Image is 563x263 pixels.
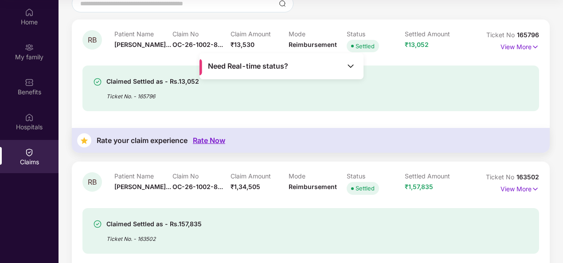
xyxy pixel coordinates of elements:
span: 163502 [516,173,539,181]
img: svg+xml;base64,PHN2ZyB4bWxucz0iaHR0cDovL3d3dy53My5vcmcvMjAwMC9zdmciIHdpZHRoPSIxNyIgaGVpZ2h0PSIxNy... [532,184,539,194]
span: OC-26-1002-8... [172,41,223,48]
div: Settled [356,184,375,193]
span: Need Real-time status? [208,62,288,71]
span: ₹1,34,505 [231,183,260,190]
img: svg+xml;base64,PHN2ZyB4bWxucz0iaHR0cDovL3d3dy53My5vcmcvMjAwMC9zdmciIHdpZHRoPSIzNyIgaGVpZ2h0PSIzNy... [77,133,91,147]
img: svg+xml;base64,PHN2ZyBpZD0iSG9tZSIgeG1sbnM9Imh0dHA6Ly93d3cudzMub3JnLzIwMDAvc3ZnIiB3aWR0aD0iMjAiIG... [25,8,34,17]
p: Status [347,30,405,38]
p: Status [347,172,405,180]
p: View More [500,40,539,52]
span: [PERSON_NAME]... [114,183,171,190]
img: svg+xml;base64,PHN2ZyBpZD0iSG9zcGl0YWxzIiB4bWxucz0iaHR0cDovL3d3dy53My5vcmcvMjAwMC9zdmciIHdpZHRoPS... [25,113,34,122]
p: Claim No [172,172,231,180]
p: Settled Amount [405,172,463,180]
p: Mode [289,30,347,38]
div: Ticket No. - 165796 [106,87,199,101]
img: Toggle Icon [346,62,355,70]
div: Rate your claim experience [97,136,188,145]
p: Mode [289,172,347,180]
span: ₹1,57,835 [405,183,433,190]
div: Ticket No. - 163502 [106,229,202,243]
p: Settled Amount [405,30,463,38]
span: Reimbursement [289,41,337,48]
span: ₹13,530 [231,41,254,48]
img: svg+xml;base64,PHN2ZyBpZD0iU3VjY2Vzcy0zMngzMiIgeG1sbnM9Imh0dHA6Ly93d3cudzMub3JnLzIwMDAvc3ZnIiB3aW... [93,77,102,86]
img: svg+xml;base64,PHN2ZyB4bWxucz0iaHR0cDovL3d3dy53My5vcmcvMjAwMC9zdmciIHdpZHRoPSIxNyIgaGVpZ2h0PSIxNy... [532,42,539,52]
p: View More [500,182,539,194]
span: RB [88,36,97,44]
p: Patient Name [114,30,172,38]
p: Claim Amount [231,30,289,38]
span: 165796 [517,31,539,39]
span: RB [88,178,97,186]
span: ₹13,052 [405,41,429,48]
p: Patient Name [114,172,172,180]
img: svg+xml;base64,PHN2ZyBpZD0iQmVuZWZpdHMiIHhtbG5zPSJodHRwOi8vd3d3LnczLm9yZy8yMDAwL3N2ZyIgd2lkdGg9Ij... [25,78,34,87]
div: Settled [356,42,375,50]
p: Claim Amount [231,172,289,180]
div: Claimed Settled as - Rs.13,052 [106,76,199,87]
span: Ticket No [486,173,516,181]
span: OC-26-1002-8... [172,183,223,190]
span: [PERSON_NAME]... [114,41,171,48]
div: Claimed Settled as - Rs.157,835 [106,219,202,229]
img: svg+xml;base64,PHN2ZyBpZD0iU3VjY2Vzcy0zMngzMiIgeG1sbnM9Imh0dHA6Ly93d3cudzMub3JnLzIwMDAvc3ZnIiB3aW... [93,220,102,228]
img: svg+xml;base64,PHN2ZyBpZD0iQ2xhaW0iIHhtbG5zPSJodHRwOi8vd3d3LnczLm9yZy8yMDAwL3N2ZyIgd2lkdGg9IjIwIi... [25,148,34,157]
span: Reimbursement [289,183,337,190]
p: Claim No [172,30,231,38]
span: Ticket No [486,31,517,39]
div: Rate Now [193,136,225,145]
img: svg+xml;base64,PHN2ZyB3aWR0aD0iMjAiIGhlaWdodD0iMjAiIHZpZXdCb3g9IjAgMCAyMCAyMCIgZmlsbD0ibm9uZSIgeG... [25,43,34,52]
